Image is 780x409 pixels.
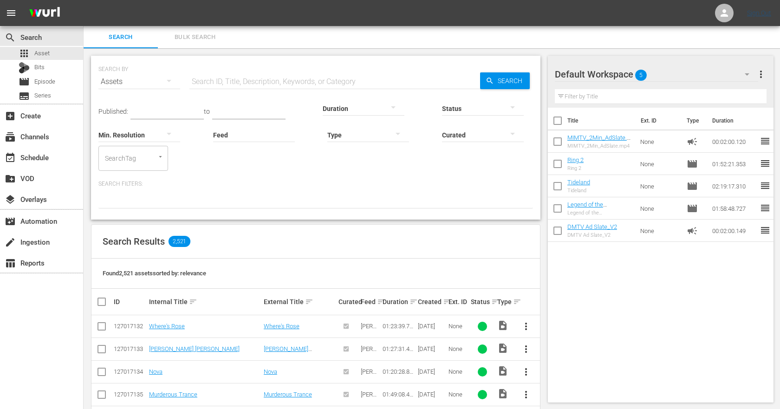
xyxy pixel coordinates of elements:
div: Duration [383,296,415,307]
td: None [637,220,683,242]
button: more_vert [515,315,537,338]
a: Tideland [567,179,590,186]
div: None [448,345,468,352]
div: Status [471,296,494,307]
span: Bulk Search [163,32,227,43]
div: 01:20:28.821 [383,368,415,375]
span: reorder [760,158,771,169]
td: None [637,130,683,153]
div: Default Workspace [555,61,758,87]
img: ans4CAIJ8jUAAAAAAAAAAAAAAAAAAAAAAAAgQb4GAAAAAAAAAAAAAAAAAAAAAAAAJMjXAAAAAAAAAAAAAAAAAAAAAAAAgAT5G... [22,2,67,24]
span: Episode [34,77,55,86]
div: Feed [361,296,380,307]
div: Ext. ID [448,298,468,305]
div: External Title [264,296,336,307]
div: Legend of the [MEDICAL_DATA] [567,210,633,216]
span: Automation [5,216,16,227]
a: Sign Out [747,9,771,17]
span: Video [497,320,508,331]
span: [PERSON_NAME] [361,368,380,389]
div: 01:27:31.499 [383,345,415,352]
td: 00:02:00.149 [708,220,760,242]
div: Curated [338,298,357,305]
th: Type [681,108,707,134]
span: Video [497,365,508,377]
a: [PERSON_NAME] [PERSON_NAME] [264,345,312,359]
button: more_vert [515,361,537,383]
span: to [204,108,210,115]
span: Episode [19,76,30,87]
td: 02:19:17.310 [708,175,760,197]
span: reorder [760,136,771,147]
a: Murderous Trance [264,391,312,398]
span: Overlays [5,194,16,205]
div: [DATE] [418,345,446,352]
span: more_vert [520,389,532,400]
span: 5 [635,65,647,85]
span: Search [494,72,530,89]
span: more_vert [755,69,767,80]
div: 127017133 [114,345,146,352]
td: None [637,175,683,197]
span: reorder [760,202,771,214]
th: Title [567,108,635,134]
span: Bits [34,63,45,72]
span: Asset [19,48,30,59]
span: sort [377,298,385,306]
span: Episode [687,203,698,214]
a: MIMTV_2Min_AdSlate.mp4 [567,134,632,148]
div: None [448,368,468,375]
th: Ext. ID [635,108,682,134]
span: Channels [5,131,16,143]
p: Search Filters: [98,180,533,188]
span: [PERSON_NAME] [361,345,380,366]
div: Tideland [567,188,590,194]
span: Reports [5,258,16,269]
div: [DATE] [418,368,446,375]
a: Legend of the [MEDICAL_DATA] [567,201,612,215]
div: Bits [19,62,30,73]
span: Search Results [103,236,165,247]
div: [DATE] [418,323,446,330]
div: [DATE] [418,391,446,398]
span: more_vert [520,366,532,377]
span: 2,521 [169,236,190,247]
span: reorder [760,180,771,191]
div: 01:49:08.480 [383,391,415,398]
div: ID [114,298,146,305]
span: more_vert [520,344,532,355]
span: Published: [98,108,128,115]
button: more_vert [755,63,767,85]
span: Schedule [5,152,16,163]
a: DMTV Ad Slate_V2 [567,223,617,230]
span: Video [497,343,508,354]
div: DMTV Ad Slate_V2 [567,232,617,238]
span: Search [5,32,16,43]
span: menu [6,7,17,19]
div: 127017135 [114,391,146,398]
div: Ring 2 [567,165,584,171]
span: Found 2,521 assets sorted by: relevance [103,270,206,277]
div: Type [497,296,512,307]
span: sort [305,298,313,306]
a: Ring 2 [567,156,584,163]
button: Search [480,72,530,89]
a: Where's Rose [264,323,299,330]
span: Series [34,91,51,100]
span: sort [443,298,451,306]
span: reorder [760,225,771,236]
div: 127017132 [114,323,146,330]
a: [PERSON_NAME] [PERSON_NAME] [149,345,240,352]
button: more_vert [515,383,537,406]
button: more_vert [515,338,537,360]
span: Ad [687,136,698,147]
span: Asset [34,49,50,58]
span: Episode [687,181,698,192]
td: 00:02:00.120 [708,130,760,153]
div: Internal Title [149,296,261,307]
span: sort [189,298,197,306]
a: Nova [264,368,277,375]
div: 127017134 [114,368,146,375]
span: Series [19,91,30,102]
div: Created [418,296,446,307]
